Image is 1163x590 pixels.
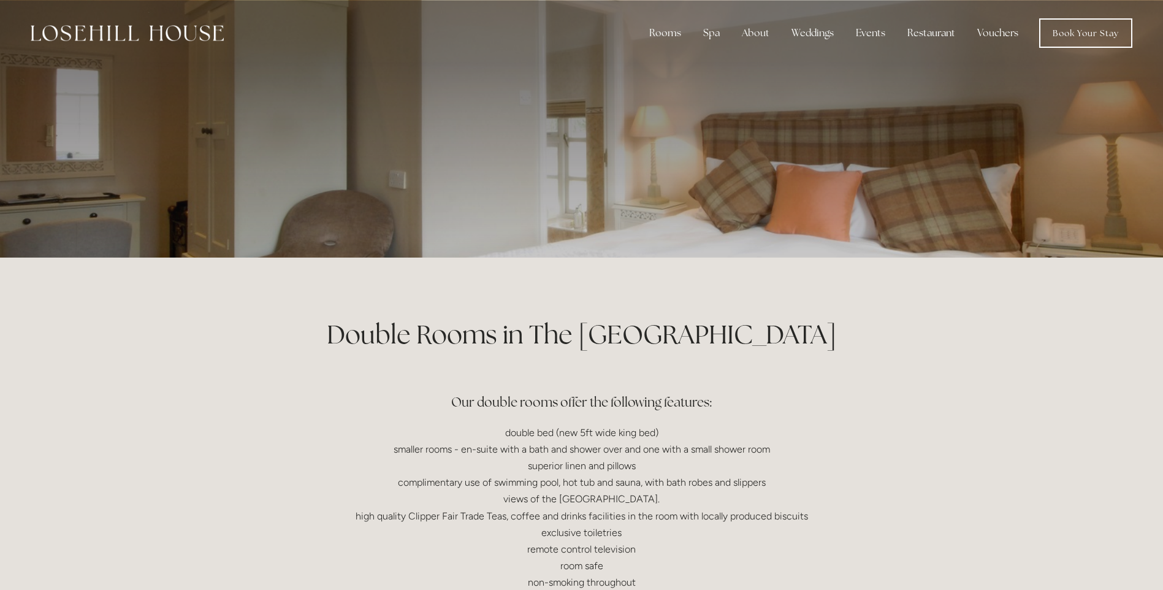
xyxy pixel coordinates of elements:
[967,21,1028,45] a: Vouchers
[732,21,779,45] div: About
[898,21,965,45] div: Restaurant
[31,25,224,41] img: Losehill House
[846,21,895,45] div: Events
[289,366,875,415] h3: Our double rooms offer the following features:
[1039,18,1132,48] a: Book Your Stay
[639,21,691,45] div: Rooms
[289,316,875,353] h1: Double Rooms in The [GEOGRAPHIC_DATA]
[693,21,730,45] div: Spa
[782,21,844,45] div: Weddings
